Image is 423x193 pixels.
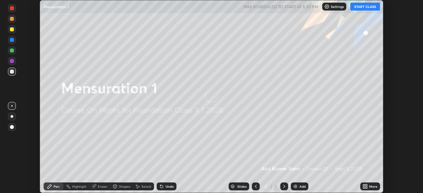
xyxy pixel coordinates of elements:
div: 2 [274,183,278,189]
div: Add [299,185,306,188]
div: Shapes [119,185,130,188]
div: Slides [237,185,247,188]
div: Select [141,185,151,188]
img: class-settings-icons [324,4,329,9]
p: Mensuration 1 [44,4,69,9]
img: add-slide-button [293,184,298,189]
div: Eraser [98,185,108,188]
div: Undo [166,185,174,188]
div: / [270,184,272,188]
div: Pen [54,185,59,188]
div: Highlight [72,185,87,188]
h5: WAS SCHEDULED TO START AT 5:30 PM [243,4,318,10]
div: More [369,185,377,188]
p: Settings [331,5,344,8]
div: 2 [262,184,269,188]
button: START CLASS [350,3,380,11]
